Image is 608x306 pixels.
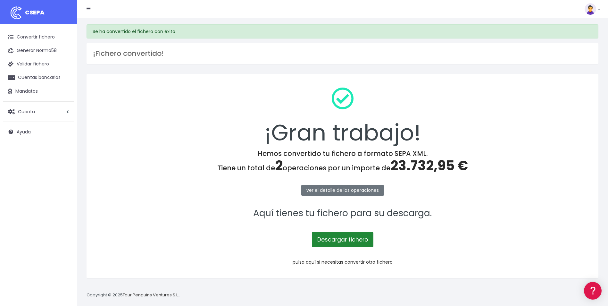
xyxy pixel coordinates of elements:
[6,101,122,111] a: Videotutoriales
[87,24,598,38] div: Se ha convertido el fichero con éxito
[6,127,122,133] div: Facturación
[123,292,179,298] a: Four Penguins Ventures S.L.
[6,45,122,51] div: Información general
[8,5,24,21] img: logo
[312,232,373,247] a: Descargar fichero
[6,55,122,64] a: Información general
[6,138,122,148] a: General
[25,8,45,16] span: CSEPA
[88,185,123,191] a: POWERED BY ENCHANT
[6,81,122,91] a: Formatos
[390,156,468,175] span: 23.732,95 €
[3,44,74,57] a: Generar Norma58
[6,111,122,121] a: Perfiles de empresas
[93,49,592,58] h3: ¡Fichero convertido!
[3,85,74,98] a: Mandatos
[3,71,74,84] a: Cuentas bancarias
[293,259,393,265] a: pulsa aquí si necesitas convertir otro fichero
[3,57,74,71] a: Validar fichero
[95,206,590,221] p: Aquí tienes tu fichero para su descarga.
[6,91,122,101] a: Problemas habituales
[6,164,122,174] a: API
[3,125,74,139] a: Ayuda
[275,156,283,175] span: 2
[6,71,122,77] div: Convertir ficheros
[3,105,74,118] a: Cuenta
[18,108,35,115] span: Cuenta
[3,30,74,44] a: Convertir fichero
[95,82,590,149] div: ¡Gran trabajo!
[17,129,31,135] span: Ayuda
[585,3,596,15] img: profile
[6,154,122,160] div: Programadores
[6,172,122,183] button: Contáctanos
[87,292,180,299] p: Copyright © 2025 .
[301,185,384,196] a: ver el detalle de las operaciones
[95,149,590,174] h4: Hemos convertido tu fichero a formato SEPA XML. Tiene un total de operaciones por un importe de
